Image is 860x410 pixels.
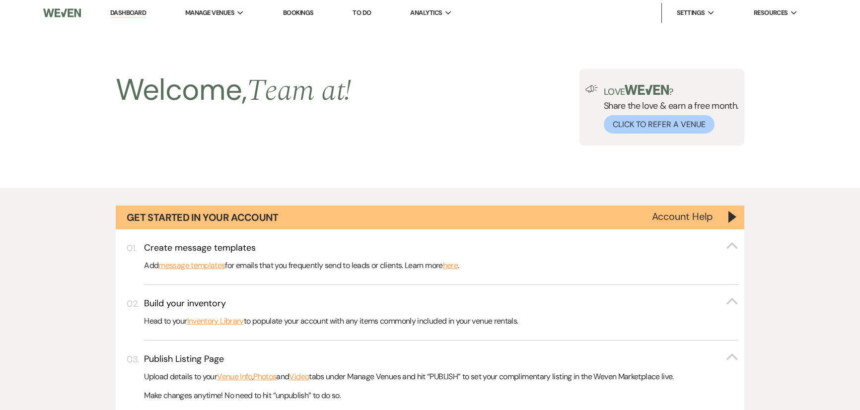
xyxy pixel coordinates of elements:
div: Share the love & earn a free month. [598,85,739,134]
button: Build your inventory [144,297,738,310]
a: Bookings [283,8,314,17]
a: Venue Info [217,370,252,383]
button: Account Help [652,211,713,221]
p: Add for emails that you frequently send to leads or clients. Learn more . [144,259,738,272]
a: message templates [158,259,225,272]
p: Make changes anytime! No need to hit “unpublish” to do so. [144,389,738,402]
span: Analytics [410,8,442,18]
button: Create message templates [144,242,738,254]
p: Love ? [604,85,739,96]
p: Upload details to your , and tabs under Manage Venues and hit “PUBLISH” to set your complimentary... [144,370,738,383]
span: Resources [754,8,788,18]
button: Publish Listing Page [144,353,738,365]
a: Dashboard [110,8,146,18]
button: Click to Refer a Venue [604,115,715,134]
h3: Create message templates [144,242,256,254]
h3: Publish Listing Page [144,353,224,365]
span: Settings [677,8,705,18]
a: To Do [353,8,371,17]
h3: Build your inventory [144,297,226,310]
a: Photos [253,370,276,383]
a: Video [289,370,309,383]
a: here [443,259,458,272]
img: loud-speaker-illustration.svg [585,85,598,93]
h2: Welcome, [116,69,352,112]
a: Inventory Library [187,315,244,328]
span: Manage Venues [185,8,234,18]
img: weven-logo-green.svg [625,85,669,95]
span: Team at ! [247,68,351,114]
h1: Get Started in Your Account [127,210,279,224]
img: Weven Logo [43,2,81,23]
p: Head to your to populate your account with any items commonly included in your venue rentals. [144,315,738,328]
